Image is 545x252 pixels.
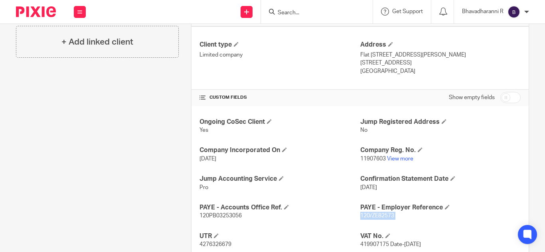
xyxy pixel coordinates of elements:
[199,156,216,162] span: [DATE]
[360,118,521,126] h4: Jump Registered Address
[387,156,413,162] a: View more
[360,41,521,49] h4: Address
[360,67,521,75] p: [GEOGRAPHIC_DATA]
[360,156,386,162] span: 11907603
[392,9,423,14] span: Get Support
[199,175,360,183] h4: Jump Accounting Service
[360,175,521,183] h4: Confirmation Statement Date
[360,203,521,212] h4: PAYE - Employer Reference
[462,8,504,16] p: Bhavadharanni R
[199,213,242,219] span: 120PB03253056
[360,146,521,154] h4: Company Reg. No.
[449,94,495,102] label: Show empty fields
[199,185,208,190] span: Pro
[199,146,360,154] h4: Company Incorporated On
[16,6,56,17] img: Pixie
[360,242,421,247] span: 419907175 Date-[DATE]
[61,36,133,48] h4: + Add linked client
[199,118,360,126] h4: Ongoing CoSec Client
[360,185,377,190] span: [DATE]
[360,127,367,133] span: No
[360,51,521,59] p: Flat [STREET_ADDRESS][PERSON_NAME]
[199,51,360,59] p: Limited company
[199,127,208,133] span: Yes
[507,6,520,18] img: svg%3E
[199,203,360,212] h4: PAYE - Accounts Office Ref.
[199,94,360,101] h4: CUSTOM FIELDS
[277,10,349,17] input: Search
[360,232,521,240] h4: VAT No.
[199,242,231,247] span: 4276326679
[360,213,394,219] span: 120/ZE82573
[360,59,521,67] p: [STREET_ADDRESS]
[199,41,360,49] h4: Client type
[199,232,360,240] h4: UTR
